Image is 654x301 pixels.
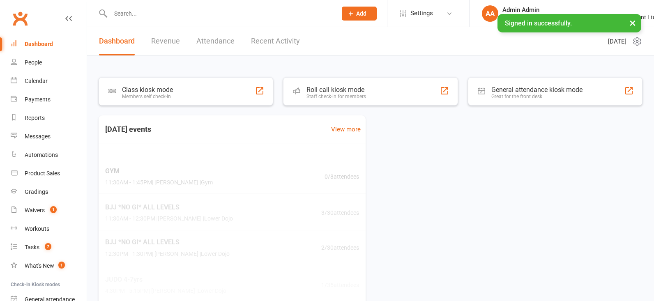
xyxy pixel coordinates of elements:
a: Tasks 7 [11,238,87,257]
button: Add [342,7,377,21]
span: [DATE] [608,37,626,46]
div: Members self check-in [122,94,173,99]
a: What's New1 [11,257,87,275]
div: Roll call kiosk mode [306,86,366,94]
a: Revenue [151,27,180,55]
span: Settings [410,4,433,23]
a: Workouts [11,220,87,238]
div: Tasks [25,244,39,250]
div: Gradings [25,188,48,195]
a: Automations [11,146,87,164]
div: AA [482,5,498,22]
a: Payments [11,90,87,109]
div: Automations [25,152,58,158]
a: Product Sales [11,164,87,183]
div: Messages [25,133,51,140]
a: View more [331,124,361,134]
span: 12:30PM - 1:30PM | [PERSON_NAME] | Lower Dojo [105,249,230,258]
span: 11:30AM - 1:45PM | [PERSON_NAME] | Gym [105,178,213,187]
span: 3 / 30 attendees [321,208,359,217]
a: People [11,53,87,72]
div: Great for the front desk [491,94,583,99]
a: Waivers 1 [11,201,87,220]
div: General attendance kiosk mode [491,86,583,94]
span: 7 [45,243,51,250]
a: Clubworx [10,8,30,29]
div: Waivers [25,207,45,214]
div: Reports [25,115,45,121]
span: 1 / 35 attendees [321,280,359,289]
span: BJJ *NO GI* ALL LEVELS [105,202,233,213]
span: 0 / 8 attendees [325,172,359,181]
span: 1 [58,262,65,269]
a: Messages [11,127,87,146]
a: Gradings [11,183,87,201]
div: Product Sales [25,170,60,177]
div: Class kiosk mode [122,86,173,94]
span: 11:30AM - 12:30PM | [PERSON_NAME] | Lower Dojo [105,214,233,223]
div: Dashboard [25,41,53,47]
div: What's New [25,262,54,269]
div: Calendar [25,78,48,84]
div: Payments [25,96,51,103]
div: People [25,59,42,66]
div: Staff check-in for members [306,94,366,99]
span: GYM [105,165,213,176]
a: Attendance [196,27,235,55]
span: Add [356,10,366,17]
span: 2 / 30 attendees [321,243,359,252]
a: Reports [11,109,87,127]
a: Dashboard [11,35,87,53]
span: Signed in successfully. [505,19,572,27]
a: Dashboard [99,27,135,55]
h3: [DATE] events [99,122,158,137]
span: 1 [50,206,57,213]
a: Calendar [11,72,87,90]
input: Search... [108,8,331,19]
span: JUDO 4-7yrs [105,274,226,285]
button: × [625,14,640,32]
a: Recent Activity [251,27,300,55]
span: BJJ *NO GI* ALL LEVELS [105,237,230,248]
span: 4:30PM - 5:15PM | [PERSON_NAME] | Lower Dojo [105,286,226,295]
div: Workouts [25,225,49,232]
